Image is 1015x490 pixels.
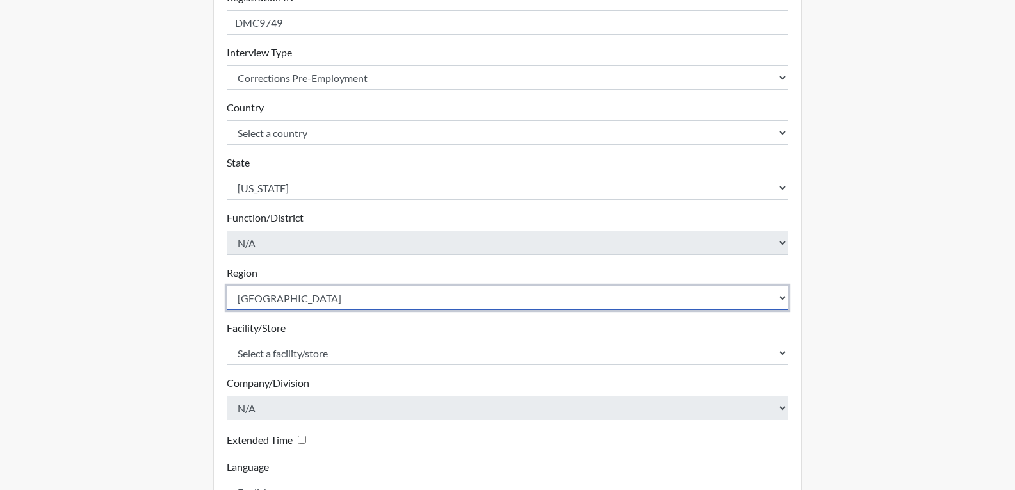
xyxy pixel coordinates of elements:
label: Country [227,100,264,115]
label: Company/Division [227,375,309,391]
label: Interview Type [227,45,292,60]
label: Function/District [227,210,304,225]
label: Region [227,265,257,281]
label: State [227,155,250,170]
label: Extended Time [227,432,293,448]
label: Language [227,459,269,475]
input: Insert a Registration ID, which needs to be a unique alphanumeric value for each interviewee [227,10,789,35]
div: Checking this box will provide the interviewee with an accomodation of extra time to answer each ... [227,430,311,449]
label: Facility/Store [227,320,286,336]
